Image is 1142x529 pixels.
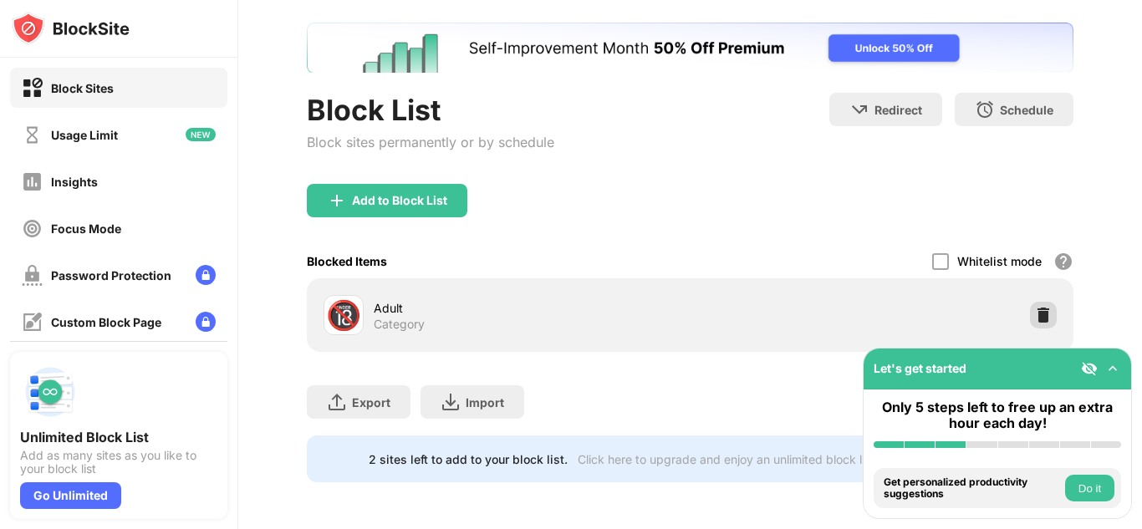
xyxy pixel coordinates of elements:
img: lock-menu.svg [196,312,216,332]
div: Click here to upgrade and enjoy an unlimited block list. [578,452,878,466]
img: logo-blocksite.svg [12,12,130,45]
div: Get personalized productivity suggestions [884,476,1061,501]
div: Adult [374,299,691,317]
div: Import [466,395,504,409]
div: Insights [51,175,98,189]
button: Do it [1065,475,1114,501]
div: Add as many sites as you like to your block list [20,449,217,476]
img: eye-not-visible.svg [1081,360,1098,377]
img: insights-off.svg [22,171,43,192]
div: Block Sites [51,81,114,95]
div: Whitelist mode [957,254,1042,268]
img: customize-block-page-off.svg [22,312,43,333]
img: block-on.svg [22,78,43,99]
div: Export [352,395,390,409]
img: focus-off.svg [22,218,43,239]
img: omni-setup-toggle.svg [1104,360,1121,377]
div: Block sites permanently or by schedule [307,134,554,150]
div: Schedule [1000,103,1053,117]
div: Only 5 steps left to free up an extra hour each day! [874,399,1121,431]
div: Category [374,317,425,332]
div: Add to Block List [352,194,447,207]
img: push-block-list.svg [20,362,80,422]
div: Redirect [874,103,922,117]
div: Let's get started [874,361,966,375]
div: Focus Mode [51,221,121,236]
img: password-protection-off.svg [22,265,43,286]
div: Custom Block Page [51,315,161,329]
img: time-usage-off.svg [22,125,43,145]
div: Usage Limit [51,128,118,142]
div: Unlimited Block List [20,429,217,445]
div: Blocked Items [307,254,387,268]
img: lock-menu.svg [196,265,216,285]
iframe: Banner [307,23,1073,73]
div: Go Unlimited [20,482,121,509]
div: 2 sites left to add to your block list. [369,452,568,466]
img: new-icon.svg [186,128,216,141]
div: Password Protection [51,268,171,282]
div: Block List [307,93,554,127]
div: 🔞 [326,298,361,333]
